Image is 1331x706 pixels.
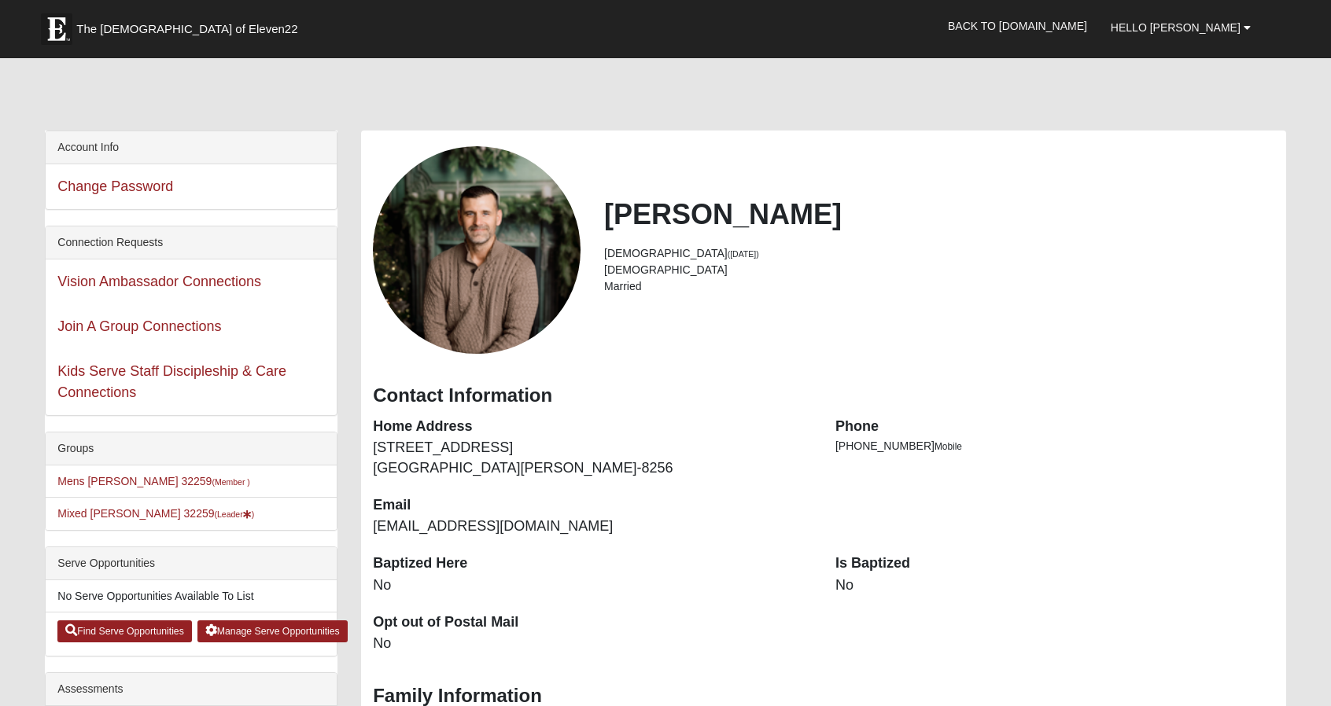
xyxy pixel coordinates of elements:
[57,178,173,194] a: Change Password
[835,417,1274,437] dt: Phone
[57,318,221,334] a: Join A Group Connections
[57,475,250,487] a: Mens [PERSON_NAME] 32259(Member )
[46,226,337,259] div: Connection Requests
[835,575,1274,596] dd: No
[835,438,1274,454] li: [PHONE_NUMBER]
[41,13,72,45] img: Eleven22 logo
[33,6,348,45] a: The [DEMOGRAPHIC_DATA] of Eleven22
[212,477,249,487] small: (Member )
[373,438,812,478] dd: [STREET_ADDRESS] [GEOGRAPHIC_DATA][PERSON_NAME]-8256
[57,507,254,520] a: Mixed [PERSON_NAME] 32259(Leader)
[373,612,812,633] dt: Opt out of Postal Mail
[373,517,812,537] dd: [EMAIL_ADDRESS][DOMAIN_NAME]
[373,146,581,354] a: View Fullsize Photo
[57,363,286,400] a: Kids Serve Staff Discipleship & Care Connections
[604,262,1274,278] li: [DEMOGRAPHIC_DATA]
[604,245,1274,262] li: [DEMOGRAPHIC_DATA]
[936,6,1099,46] a: Back to [DOMAIN_NAME]
[373,553,812,574] dt: Baptized Here
[1099,8,1263,47] a: Hello [PERSON_NAME]
[46,131,337,164] div: Account Info
[46,673,337,706] div: Assessments
[728,249,759,259] small: ([DATE])
[835,553,1274,574] dt: Is Baptized
[373,575,812,596] dd: No
[373,495,812,516] dt: Email
[57,274,261,289] a: Vision Ambassador Connections
[46,432,337,465] div: Groups
[76,21,297,37] span: The [DEMOGRAPHIC_DATA] of Eleven22
[215,509,255,519] small: (Leader )
[197,620,348,642] a: Manage Serve Opportunities
[604,278,1274,295] li: Married
[373,417,812,437] dt: Home Address
[57,620,192,642] a: Find Serve Opportunities
[1111,21,1241,34] span: Hello [PERSON_NAME]
[46,580,337,612] li: No Serve Opportunities Available To List
[46,547,337,580] div: Serve Opportunities
[935,441,962,452] span: Mobile
[373,634,812,654] dd: No
[373,384,1274,407] h3: Contact Information
[604,197,1274,231] h2: [PERSON_NAME]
